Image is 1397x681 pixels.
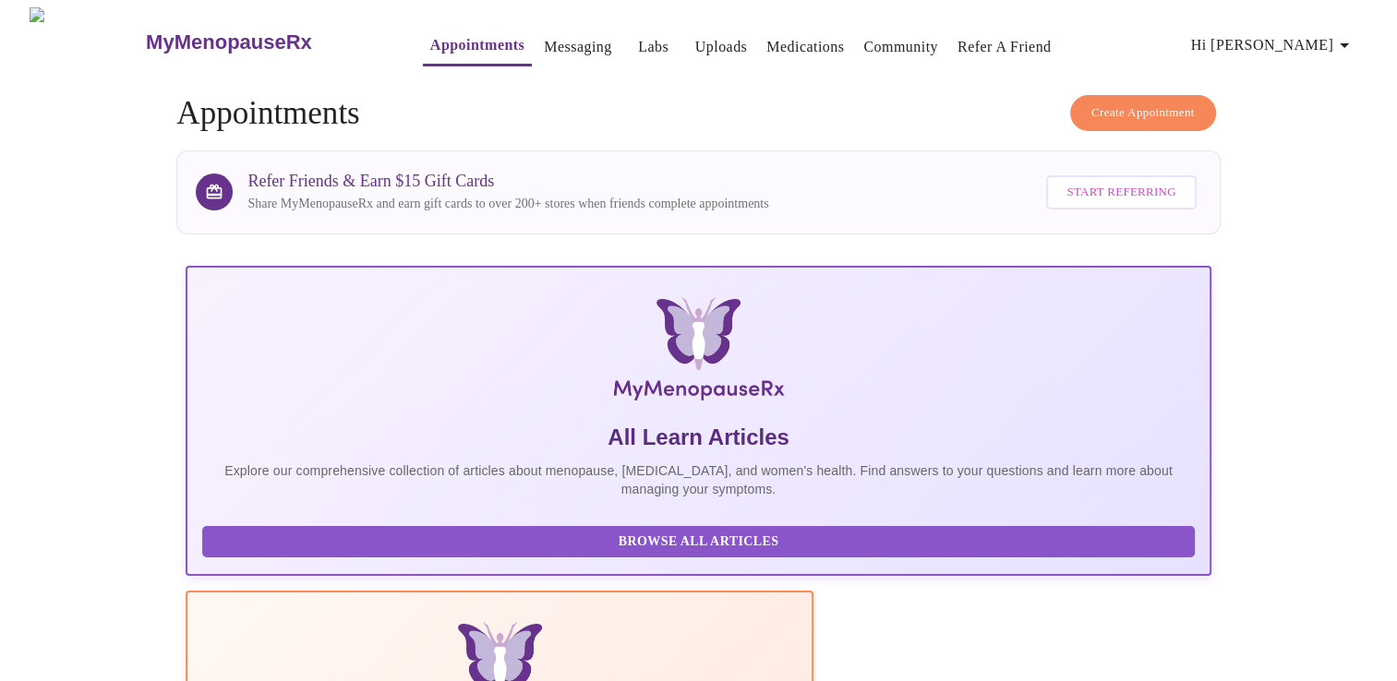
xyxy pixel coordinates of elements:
span: Create Appointment [1091,102,1195,124]
button: Start Referring [1046,175,1196,209]
h3: Refer Friends & Earn $15 Gift Cards [247,172,768,191]
a: Start Referring [1042,166,1200,219]
button: Medications [759,29,851,66]
h3: MyMenopauseRx [146,30,312,54]
span: Hi [PERSON_NAME] [1191,32,1355,58]
a: Browse All Articles [202,532,1198,548]
a: Refer a Friend [957,34,1052,60]
button: Create Appointment [1070,95,1216,131]
p: Share MyMenopauseRx and earn gift cards to over 200+ stores when friends complete appointments [247,195,768,213]
a: Uploads [695,34,748,60]
a: Community [863,34,938,60]
h5: All Learn Articles [202,423,1194,452]
button: Community [856,29,945,66]
a: Medications [766,34,844,60]
p: Explore our comprehensive collection of articles about menopause, [MEDICAL_DATA], and women's hea... [202,461,1194,498]
button: Messaging [536,29,619,66]
button: Hi [PERSON_NAME] [1184,27,1363,64]
a: Messaging [544,34,611,60]
h4: Appointments [176,95,1220,132]
span: Start Referring [1066,182,1175,203]
a: Labs [638,34,668,60]
img: MyMenopauseRx Logo [356,297,1041,408]
a: MyMenopauseRx [144,10,386,75]
button: Labs [624,29,683,66]
button: Appointments [423,27,532,66]
button: Refer a Friend [950,29,1059,66]
span: Browse All Articles [221,531,1175,554]
a: Appointments [430,32,524,58]
button: Uploads [688,29,755,66]
img: MyMenopauseRx Logo [30,7,144,77]
button: Browse All Articles [202,526,1194,558]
